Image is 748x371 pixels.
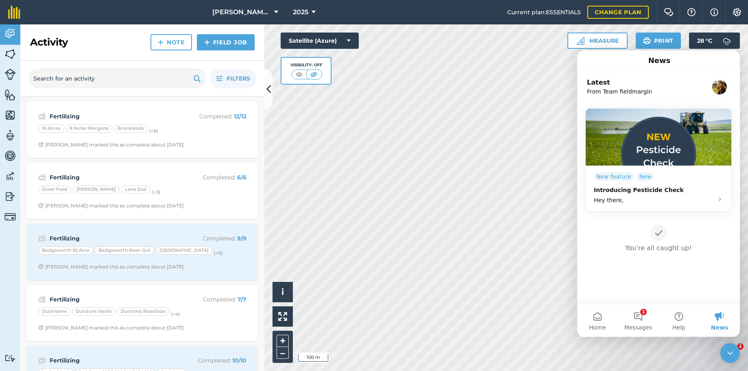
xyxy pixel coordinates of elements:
img: svg+xml;base64,PD94bWwgdmVyc2lvbj0iMS4wIiBlbmNvZGluZz0idXRmLTgiPz4KPCEtLSBHZW5lcmF0b3I6IEFkb2JlIE... [719,33,735,49]
small: (+ 4 ) [171,311,180,317]
div: Duckhams [38,308,70,316]
img: Clock with arrow pointing clockwise [38,325,44,330]
span: Current plan : ESSENTIALS [507,8,581,17]
button: Measure [567,33,628,49]
img: svg+xml;base64,PHN2ZyB4bWxucz0iaHR0cDovL3d3dy53My5vcmcvMjAwMC9zdmciIHdpZHRoPSIxNCIgaGVpZ2h0PSIyNC... [158,37,164,47]
img: svg+xml;base64,PD94bWwgdmVyc2lvbj0iMS4wIiBlbmNvZGluZz0idXRmLTgiPz4KPCEtLSBHZW5lcmF0b3I6IEFkb2JlIE... [38,234,46,243]
img: svg+xml;base64,PD94bWwgdmVyc2lvbj0iMS4wIiBlbmNvZGluZz0idXRmLTgiPz4KPCEtLSBHZW5lcmF0b3I6IEFkb2JlIE... [4,190,16,203]
img: svg+xml;base64,PD94bWwgdmVyc2lvbj0iMS4wIiBlbmNvZGluZz0idXRmLTgiPz4KPCEtLSBHZW5lcmF0b3I6IEFkb2JlIE... [4,129,16,142]
button: Satellite (Azure) [281,33,359,49]
div: [PERSON_NAME] [73,185,120,194]
h2: Activity [30,36,68,49]
div: Lane End [121,185,150,194]
img: svg+xml;base64,PD94bWwgdmVyc2lvbj0iMS4wIiBlbmNvZGluZz0idXRmLTgiPz4KPCEtLSBHZW5lcmF0b3I6IEFkb2JlIE... [4,28,16,40]
a: FertilizingCompleted: 12/1210 Acres9 Acres MorgansBrooklands(+9)Clock with arrow pointing clockwi... [32,107,253,153]
button: 28 °C [689,33,740,49]
span: 1 [737,343,744,350]
div: [PERSON_NAME] marked this as complete about [DATE] [38,142,184,148]
img: svg+xml;base64,PHN2ZyB4bWxucz0iaHR0cDovL3d3dy53My5vcmcvMjAwMC9zdmciIHdpZHRoPSIxNyIgaGVpZ2h0PSIxNy... [710,7,718,17]
span: Filters [227,74,250,83]
img: svg+xml;base64,PD94bWwgdmVyc2lvbj0iMS4wIiBlbmNvZGluZz0idXRmLTgiPz4KPCEtLSBHZW5lcmF0b3I6IEFkb2JlIE... [4,170,16,182]
p: Completed : [182,234,246,243]
img: svg+xml;base64,PHN2ZyB4bWxucz0iaHR0cDovL3d3dy53My5vcmcvMjAwMC9zdmciIHdpZHRoPSIxOSIgaGVpZ2h0PSIyNC... [643,36,651,46]
img: svg+xml;base64,PHN2ZyB4bWxucz0iaHR0cDovL3d3dy53My5vcmcvMjAwMC9zdmciIHdpZHRoPSI1MCIgaGVpZ2h0PSI0MC... [294,70,304,79]
iframe: Intercom live chat [720,343,740,363]
div: 10 Acres [38,124,64,133]
p: Completed : [182,295,246,304]
img: fieldmargin Logo [8,6,20,19]
span: i [281,287,284,297]
img: Clock with arrow pointing clockwise [38,264,44,269]
img: svg+xml;base64,PHN2ZyB4bWxucz0iaHR0cDovL3d3dy53My5vcmcvMjAwMC9zdmciIHdpZHRoPSI1NiIgaGVpZ2h0PSI2MC... [4,89,16,101]
img: svg+xml;base64,PHN2ZyB4bWxucz0iaHR0cDovL3d3dy53My5vcmcvMjAwMC9zdmciIHdpZHRoPSIxOSIgaGVpZ2h0PSIyNC... [193,74,201,83]
p: Completed : [182,112,246,121]
p: Completed : [182,173,246,182]
div: Durstons Inside [72,308,116,316]
small: (+ 3 ) [152,189,160,195]
img: svg+xml;base64,PD94bWwgdmVyc2lvbj0iMS4wIiBlbmNvZGluZz0idXRmLTgiPz4KPCEtLSBHZW5lcmF0b3I6IEFkb2JlIE... [38,172,46,182]
span: 2025 [293,7,308,17]
div: Badgeworth 30 Acre [38,247,93,255]
span: 28 ° C [697,33,712,49]
a: FertilizingCompleted: 7/7DuckhamsDurstons InsideDurstons RoadSide(+4)Clock with arrow pointing cl... [32,290,253,336]
a: Change plan [587,6,649,19]
img: svg+xml;base64,PD94bWwgdmVyc2lvbj0iMS4wIiBlbmNvZGluZz0idXRmLTgiPz4KPCEtLSBHZW5lcmF0b3I6IEFkb2JlIE... [38,356,46,365]
iframe: Intercom live chat [577,50,740,337]
span: [PERSON_NAME] Farms [212,7,271,17]
small: (+ 9 ) [149,128,158,134]
div: [PERSON_NAME] marked this as complete about [DATE] [38,203,184,209]
img: svg+xml;base64,PHN2ZyB4bWxucz0iaHR0cDovL3d3dy53My5vcmcvMjAwMC9zdmciIHdpZHRoPSIxNCIgaGVpZ2h0PSIyNC... [204,37,210,47]
img: A question mark icon [687,8,696,16]
input: Search for an activity [28,69,206,88]
strong: Fertilizing [50,356,179,365]
strong: Fertilizing [50,173,179,182]
strong: Fertilizing [50,234,179,243]
img: Clock with arrow pointing clockwise [38,142,44,147]
button: – [277,347,289,359]
button: Filters [210,69,256,88]
a: Field Job [197,34,255,50]
button: + [277,335,289,347]
strong: 12 / 12 [234,113,246,120]
div: 9 Acres Morgans [66,124,112,133]
img: A cog icon [732,8,742,16]
img: svg+xml;base64,PHN2ZyB4bWxucz0iaHR0cDovL3d3dy53My5vcmcvMjAwMC9zdmciIHdpZHRoPSI1NiIgaGVpZ2h0PSI2MC... [4,48,16,60]
small: (+ 6 ) [214,250,223,256]
div: Brooklands [114,124,148,133]
img: Four arrows, one pointing top left, one top right, one bottom right and the last bottom left [278,312,287,321]
strong: 10 / 10 [232,357,246,364]
p: Completed : [182,356,246,365]
img: svg+xml;base64,PHN2ZyB4bWxucz0iaHR0cDovL3d3dy53My5vcmcvMjAwMC9zdmciIHdpZHRoPSI1NiIgaGVpZ2h0PSI2MC... [4,109,16,121]
img: svg+xml;base64,PD94bWwgdmVyc2lvbj0iMS4wIiBlbmNvZGluZz0idXRmLTgiPz4KPCEtLSBHZW5lcmF0b3I6IEFkb2JlIE... [4,69,16,80]
strong: Fertilizing [50,112,179,121]
img: svg+xml;base64,PD94bWwgdmVyc2lvbj0iMS4wIiBlbmNvZGluZz0idXRmLTgiPz4KPCEtLSBHZW5lcmF0b3I6IEFkb2JlIE... [4,150,16,162]
strong: Fertilizing [50,295,179,304]
img: svg+xml;base64,PD94bWwgdmVyc2lvbj0iMS4wIiBlbmNvZGluZz0idXRmLTgiPz4KPCEtLSBHZW5lcmF0b3I6IEFkb2JlIE... [4,354,16,362]
a: FertilizingCompleted: 9/9Badgeworth 30 AcreBadgeworth River Grd[GEOGRAPHIC_DATA](+6)Clock with ar... [32,229,253,275]
a: Note [150,34,192,50]
div: Visibility: Off [290,62,322,68]
strong: 6 / 6 [237,174,246,181]
img: Two speech bubbles overlapping with the left bubble in the forefront [664,8,674,16]
img: svg+xml;base64,PD94bWwgdmVyc2lvbj0iMS4wIiBlbmNvZGluZz0idXRmLTgiPz4KPCEtLSBHZW5lcmF0b3I6IEFkb2JlIE... [38,295,46,304]
div: Badgeworth River Grd [95,247,154,255]
div: Great Field [38,185,71,194]
button: Print [636,33,681,49]
img: Ruler icon [576,37,584,45]
div: [GEOGRAPHIC_DATA] [156,247,212,255]
strong: 9 / 9 [237,235,246,242]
